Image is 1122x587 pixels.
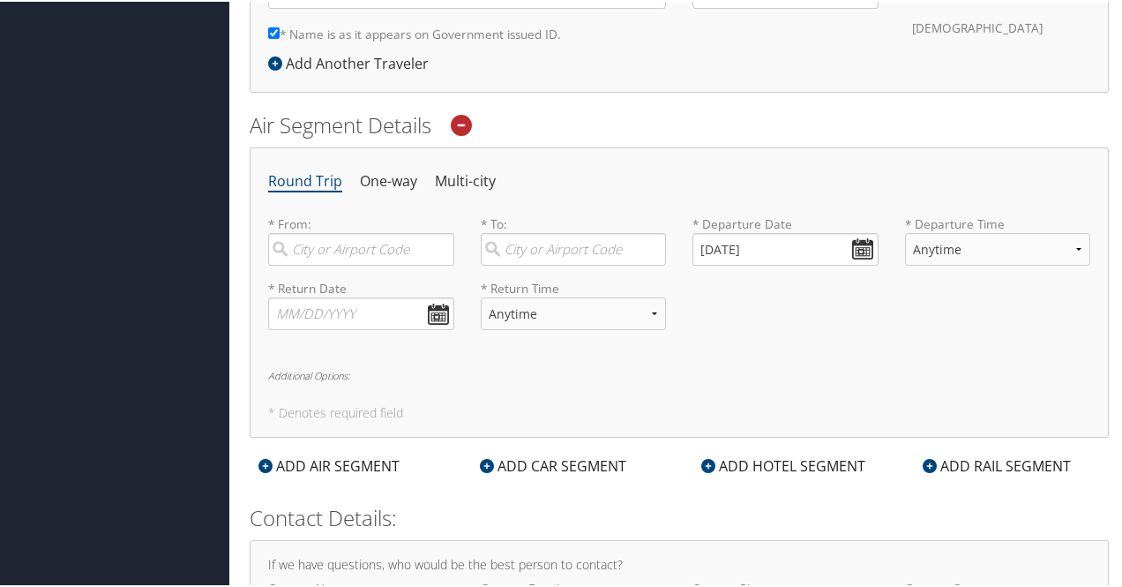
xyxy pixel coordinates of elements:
[914,454,1080,475] div: ADD RAIL SEGMENT
[268,369,1090,379] h6: Additional Options:
[471,454,635,475] div: ADD CAR SEGMENT
[268,51,438,72] div: Add Another Traveler
[268,557,1090,569] h4: If we have questions, who would be the best person to contact?
[268,26,280,37] input: * Name is as it appears on Government issued ID.
[435,164,496,196] li: Multi-city
[268,164,342,196] li: Round Trip
[481,214,667,264] label: * To:
[360,164,417,196] li: One-way
[268,278,454,296] label: * Return Date
[268,231,454,264] input: City or Airport Code
[905,231,1091,264] select: * Departure Time
[905,214,1091,278] label: * Departure Time
[692,214,879,231] label: * Departure Date
[250,109,1109,139] h2: Air Segment Details
[268,16,561,49] label: * Name is as it appears on Government issued ID.
[250,501,1109,531] h2: Contact Details:
[268,214,454,264] label: * From:
[268,296,454,328] input: MM/DD/YYYY
[912,10,1043,43] label: [DEMOGRAPHIC_DATA]
[268,405,1090,418] h5: * Denotes required field
[481,278,667,296] label: * Return Time
[250,454,408,475] div: ADD AIR SEGMENT
[692,231,879,264] input: MM/DD/YYYY
[692,454,874,475] div: ADD HOTEL SEGMENT
[481,231,667,264] input: City or Airport Code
